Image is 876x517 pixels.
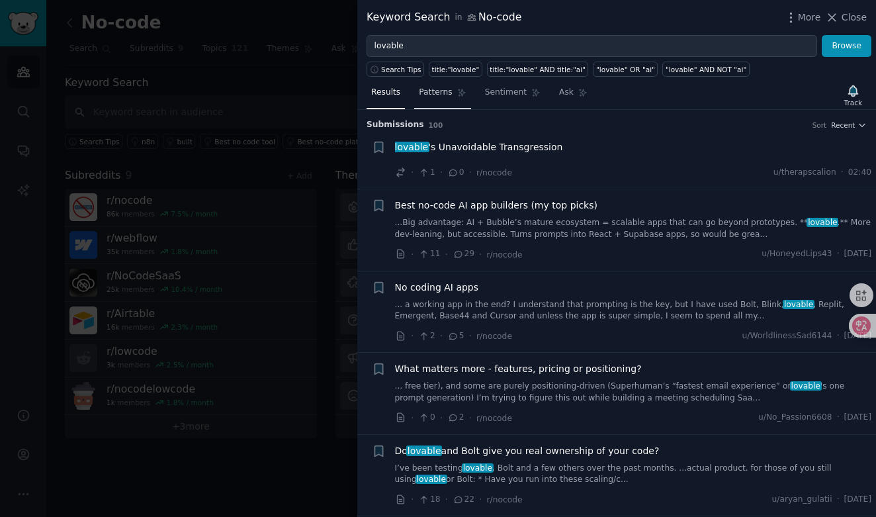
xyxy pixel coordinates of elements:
span: · [445,493,448,506]
span: 2 [447,412,464,424]
span: r/nocode [476,168,512,177]
div: Sort [812,120,827,130]
div: Track [844,98,862,107]
span: · [841,167,844,179]
a: What matters more - features, pricing or positioning? [395,362,642,376]
span: u/therapscalion [773,167,836,179]
span: · [445,248,448,261]
span: · [440,411,443,425]
button: Search Tips [367,62,424,77]
span: · [469,411,472,425]
a: Sentiment [480,82,545,109]
a: I’ve been testinglovable, Bolt and a few others over the past months. ...actual product. for thos... [395,463,872,486]
a: ... a working app in the end? I understand that prompting is the key, but I have used Bolt, Blink... [395,299,872,322]
span: lovable [462,463,494,473]
input: Try a keyword related to your business [367,35,817,58]
a: Dolovableand Bolt give you real ownership of your code? [395,444,660,458]
span: · [837,248,840,260]
span: in [455,12,462,24]
span: Submission s [367,119,424,131]
button: More [784,11,821,24]
a: Ask [554,82,592,109]
span: 2 [418,330,435,342]
span: lovable [790,381,822,391]
span: lovable [807,218,838,227]
div: Keyword Search No-code [367,9,521,26]
span: u/aryan_gulatii [772,494,832,506]
span: Recent [831,120,855,130]
span: 100 [429,121,443,129]
span: · [411,248,414,261]
span: 0 [447,167,464,179]
a: "lovable" AND NOT "ai" [662,62,749,77]
span: · [440,329,443,343]
span: [DATE] [844,494,871,506]
span: u/No_Passion6608 [758,412,832,424]
span: 5 [447,330,464,342]
a: Best no-code AI app builders (my top picks) [395,199,597,212]
a: "lovable" OR "ai" [593,62,658,77]
span: lovable [416,475,447,484]
span: More [798,11,821,24]
div: title:"lovable" AND title:"ai" [490,65,586,74]
span: lovable [394,142,429,152]
span: 18 [418,494,440,506]
span: u/HoneyedLips43 [762,248,832,260]
a: ...Big advantage: AI + Bubble’s mature ecosystem = scalable apps that can go beyond prototypes. *... [395,217,872,240]
span: · [440,165,443,179]
a: Patterns [414,82,470,109]
span: r/nocode [487,495,523,504]
span: u/WorldlinessSad6144 [742,330,832,342]
span: Sentiment [485,87,527,99]
span: · [469,329,472,343]
span: · [479,248,482,261]
span: lovable [406,446,442,456]
button: Browse [822,35,871,58]
button: Close [825,11,867,24]
a: title:"lovable" [429,62,482,77]
span: [DATE] [844,412,871,424]
a: No coding AI apps [395,281,479,295]
span: Results [371,87,400,99]
a: title:"lovable" AND title:"ai" [487,62,589,77]
span: [DATE] [844,248,871,260]
span: · [411,493,414,506]
span: · [837,494,840,506]
span: 22 [453,494,474,506]
span: · [479,493,482,506]
span: 0 [418,412,435,424]
span: Ask [559,87,574,99]
span: Search Tips [381,65,421,74]
div: "lovable" OR "ai" [596,65,655,74]
span: r/nocode [476,414,512,423]
span: Close [842,11,867,24]
a: ... free tier), and some are purely positioning-driven (Superhuman’s “fastest email experience” o... [395,381,872,404]
button: Recent [831,120,867,130]
a: Results [367,82,405,109]
span: · [411,411,414,425]
span: lovable [783,300,814,309]
span: 1 [418,167,435,179]
span: Do and Bolt give you real ownership of your code? [395,444,660,458]
span: 02:40 [848,167,871,179]
span: · [411,329,414,343]
span: r/nocode [487,250,523,259]
div: title:"lovable" [432,65,480,74]
span: 's Unavoidable Transgression [395,140,563,154]
span: · [469,165,472,179]
span: · [411,165,414,179]
span: · [837,412,840,424]
span: Patterns [419,87,452,99]
span: r/nocode [476,332,512,341]
span: 29 [453,248,474,260]
div: "lovable" AND NOT "ai" [666,65,746,74]
span: 11 [418,248,440,260]
button: Track [840,81,867,109]
a: lovable's Unavoidable Transgression [395,140,563,154]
